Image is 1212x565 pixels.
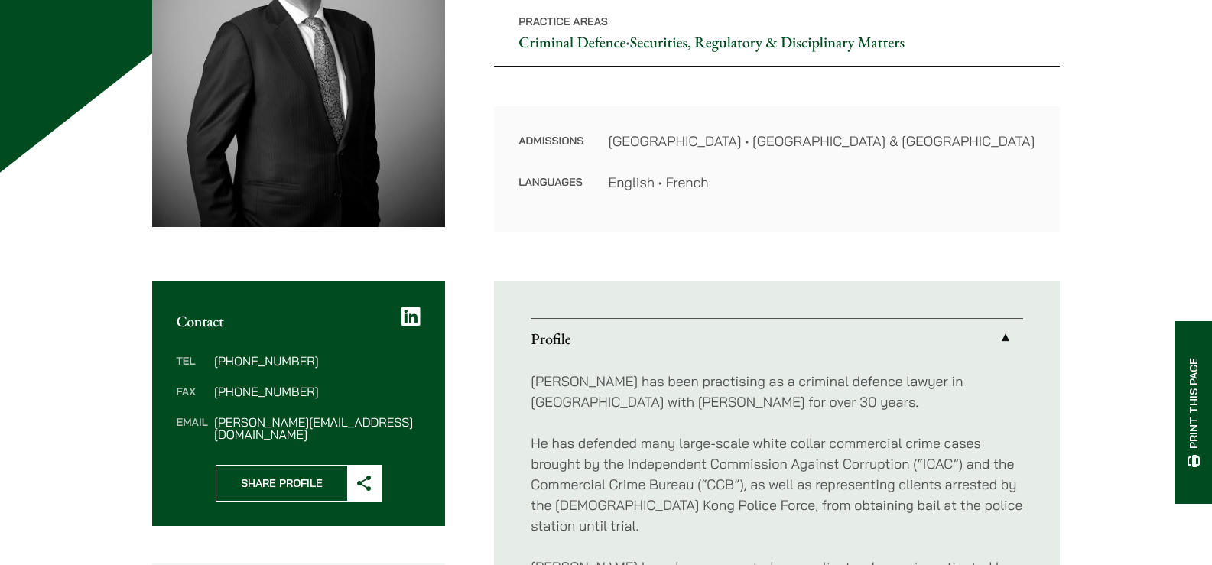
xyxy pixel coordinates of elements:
[518,172,583,193] dt: Languages
[518,131,583,172] dt: Admissions
[630,32,905,52] a: Securities, Regulatory & Disciplinary Matters
[177,355,208,385] dt: Tel
[177,385,208,416] dt: Fax
[216,465,382,502] button: Share Profile
[214,416,421,440] dd: [PERSON_NAME][EMAIL_ADDRESS][DOMAIN_NAME]
[214,385,421,398] dd: [PHONE_NUMBER]
[177,416,208,440] dt: Email
[518,15,608,28] span: Practice Areas
[214,355,421,367] dd: [PHONE_NUMBER]
[518,32,625,52] a: Criminal Defence
[177,312,421,330] h2: Contact
[531,371,1023,412] p: [PERSON_NAME] has been practising as a criminal defence lawyer in [GEOGRAPHIC_DATA] with [PERSON_...
[531,319,1023,359] a: Profile
[608,172,1035,193] dd: English • French
[531,433,1023,536] p: He has defended many large-scale white collar commercial crime cases brought by the Independent C...
[608,131,1035,151] dd: [GEOGRAPHIC_DATA] • [GEOGRAPHIC_DATA] & [GEOGRAPHIC_DATA]
[401,306,421,327] a: LinkedIn
[216,466,347,501] span: Share Profile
